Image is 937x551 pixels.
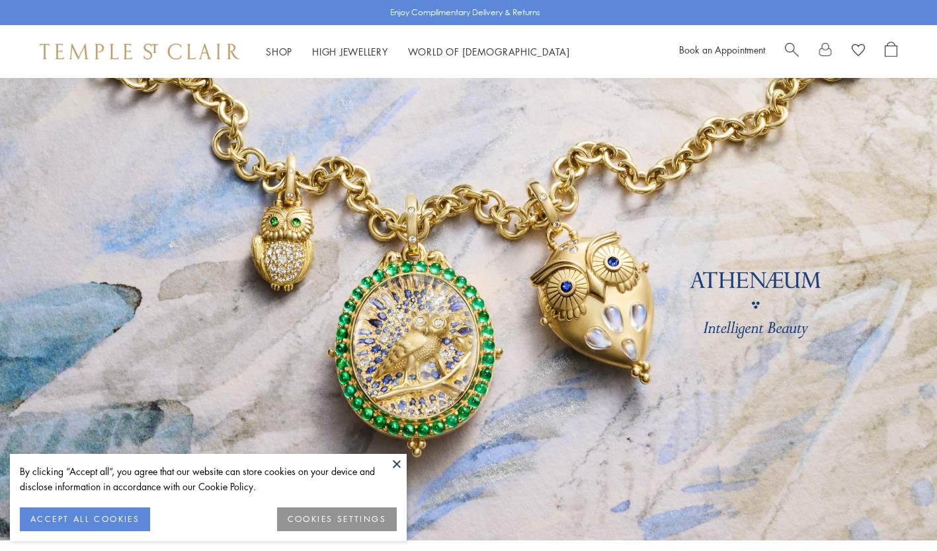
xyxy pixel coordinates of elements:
img: Temple St. Clair [40,44,239,59]
nav: Main navigation [266,44,570,60]
button: COOKIES SETTINGS [277,507,397,531]
a: View Wishlist [852,42,865,61]
iframe: Gorgias live chat messenger [871,489,924,538]
button: ACCEPT ALL COOKIES [20,507,150,531]
a: Book an Appointment [679,43,765,56]
a: ShopShop [266,45,292,58]
a: Search [785,42,799,61]
p: Enjoy Complimentary Delivery & Returns [390,6,540,19]
a: Open Shopping Bag [885,42,897,61]
div: By clicking “Accept all”, you agree that our website can store cookies on your device and disclos... [20,464,397,494]
a: High JewelleryHigh Jewellery [312,45,388,58]
a: World of [DEMOGRAPHIC_DATA]World of [DEMOGRAPHIC_DATA] [408,45,570,58]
